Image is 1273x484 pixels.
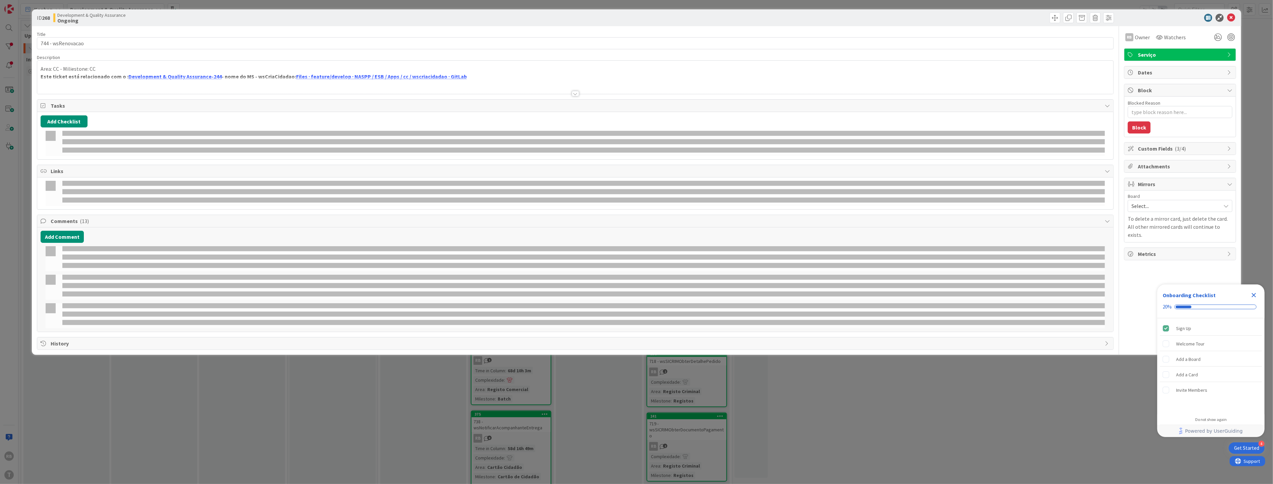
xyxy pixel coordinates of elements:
[1135,33,1150,41] span: Owner
[51,102,1101,110] span: Tasks
[1128,215,1232,239] p: To delete a mirror card, just delete the card. All other mirrored cards will continue to exists.
[1138,162,1224,170] span: Attachments
[1175,145,1186,152] span: ( 3/4 )
[1138,68,1224,76] span: Dates
[1138,250,1224,258] span: Metrics
[1229,442,1265,454] div: Open Get Started checklist, remaining modules: 4
[1234,445,1259,451] div: Get Started
[80,218,89,224] span: ( 13 )
[1176,355,1201,363] div: Add a Board
[128,73,222,80] a: Development & Quality Assurance-244
[1176,324,1191,332] div: Sign Up
[57,12,126,18] span: Development & Quality Assurance
[1160,336,1262,351] div: Welcome Tour is incomplete.
[14,1,31,9] span: Support
[1185,427,1243,435] span: Powered by UserGuiding
[1157,318,1265,413] div: Checklist items
[1249,290,1259,301] div: Close Checklist
[1160,383,1262,397] div: Invite Members is incomplete.
[1128,121,1151,133] button: Block
[1131,201,1217,211] span: Select...
[51,217,1101,225] span: Comments
[1160,321,1262,336] div: Sign Up is complete.
[1160,352,1262,367] div: Add a Board is incomplete.
[37,31,46,37] label: Title
[1176,386,1207,394] div: Invite Members
[1163,304,1259,310] div: Checklist progress: 20%
[296,73,467,80] a: Files · feature/develop · NASPP / ESB / Apps / cc / wscriacidadao · GitLab
[1128,194,1140,199] span: Board
[51,339,1101,347] span: History
[37,14,50,22] span: ID
[37,54,60,60] span: Description
[1259,441,1265,447] div: 4
[1138,145,1224,153] span: Custom Fields
[41,231,84,243] button: Add Comment
[1195,417,1227,422] div: Do not show again
[1163,291,1216,299] div: Onboarding Checklist
[1161,425,1261,437] a: Powered by UserGuiding
[1157,284,1265,437] div: Checklist Container
[37,37,1114,49] input: type card name here...
[1157,425,1265,437] div: Footer
[42,14,50,21] b: 268
[57,18,126,23] b: Ongoing
[1160,367,1262,382] div: Add a Card is incomplete.
[1125,33,1133,41] div: RB
[41,65,1110,73] p: Area: CC - Miliestone: CC
[1176,340,1205,348] div: Welcome Tour
[1163,304,1172,310] div: 20%
[51,167,1101,175] span: Links
[41,115,88,127] button: Add Checklist
[41,73,467,80] strong: Este ticket está relacionado com o : - nome do MS - wsCriaCidadao:
[1138,180,1224,188] span: Mirrors
[1176,371,1198,379] div: Add a Card
[1128,100,1160,106] label: Blocked Reason
[1138,51,1224,59] span: Serviço
[1138,86,1224,94] span: Block
[1164,33,1186,41] span: Watchers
